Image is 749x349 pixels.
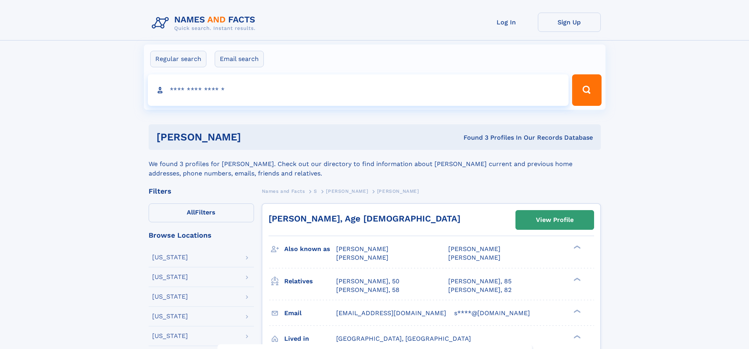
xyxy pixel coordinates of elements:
[336,335,471,342] span: [GEOGRAPHIC_DATA], [GEOGRAPHIC_DATA]
[326,186,368,196] a: [PERSON_NAME]
[336,245,388,253] span: [PERSON_NAME]
[572,277,581,282] div: ❯
[284,242,336,256] h3: Also known as
[149,232,254,239] div: Browse Locations
[336,309,446,317] span: [EMAIL_ADDRESS][DOMAIN_NAME]
[448,277,512,286] a: [PERSON_NAME], 85
[448,245,501,253] span: [PERSON_NAME]
[269,214,460,223] a: [PERSON_NAME], Age [DEMOGRAPHIC_DATA]
[149,188,254,195] div: Filters
[572,308,581,314] div: ❯
[149,150,601,178] div: We found 3 profiles for [PERSON_NAME]. Check out our directory to find information about [PERSON_...
[284,332,336,345] h3: Lived in
[152,294,188,300] div: [US_STATE]
[314,188,317,194] span: S
[572,334,581,339] div: ❯
[336,254,388,261] span: [PERSON_NAME]
[284,307,336,320] h3: Email
[150,51,206,67] label: Regular search
[152,254,188,260] div: [US_STATE]
[156,132,352,142] h1: [PERSON_NAME]
[215,51,264,67] label: Email search
[516,211,594,229] a: View Profile
[187,209,195,216] span: All
[326,188,368,194] span: [PERSON_NAME]
[336,277,399,286] a: [PERSON_NAME], 50
[149,203,254,222] label: Filters
[572,74,601,106] button: Search Button
[148,74,569,106] input: search input
[572,245,581,250] div: ❯
[538,13,601,32] a: Sign Up
[314,186,317,196] a: S
[152,313,188,319] div: [US_STATE]
[352,133,593,142] div: Found 3 Profiles In Our Records Database
[152,333,188,339] div: [US_STATE]
[448,254,501,261] span: [PERSON_NAME]
[149,13,262,34] img: Logo Names and Facts
[536,211,574,229] div: View Profile
[448,286,512,294] a: [PERSON_NAME], 82
[377,188,419,194] span: [PERSON_NAME]
[284,275,336,288] h3: Relatives
[152,274,188,280] div: [US_STATE]
[475,13,538,32] a: Log In
[336,286,399,294] a: [PERSON_NAME], 58
[262,186,305,196] a: Names and Facts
